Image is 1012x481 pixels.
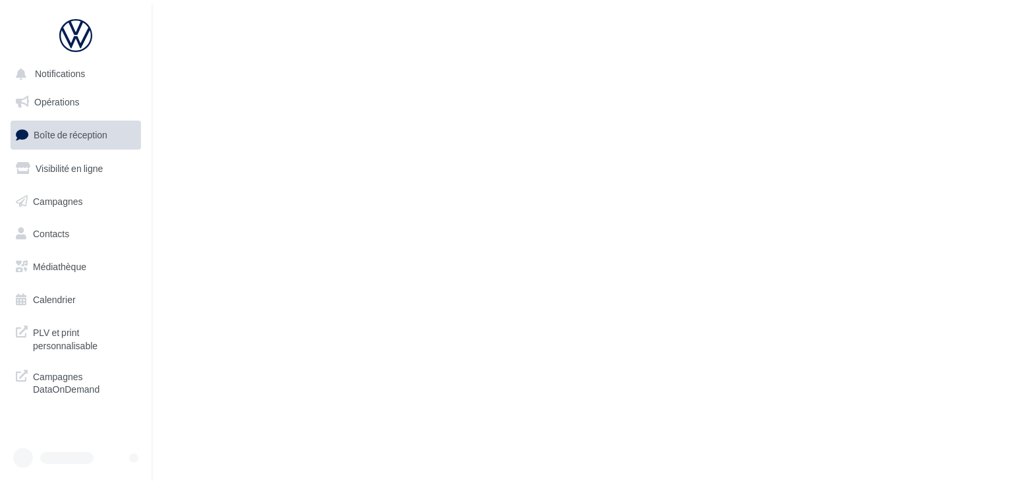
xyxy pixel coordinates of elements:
span: Contacts [33,228,69,239]
span: Médiathèque [33,261,86,272]
a: Opérations [8,88,144,116]
a: Campagnes DataOnDemand [8,362,144,401]
span: Campagnes DataOnDemand [33,368,136,396]
span: Visibilité en ligne [36,163,103,174]
span: PLV et print personnalisable [33,324,136,352]
span: Campagnes [33,195,83,206]
span: Notifications [35,69,85,80]
a: Calendrier [8,286,144,314]
a: Boîte de réception [8,121,144,149]
a: Médiathèque [8,253,144,281]
a: Contacts [8,220,144,248]
span: Boîte de réception [34,129,107,140]
a: Visibilité en ligne [8,155,144,183]
a: PLV et print personnalisable [8,318,144,357]
span: Opérations [34,96,79,107]
a: Campagnes [8,188,144,215]
span: Calendrier [33,294,76,305]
